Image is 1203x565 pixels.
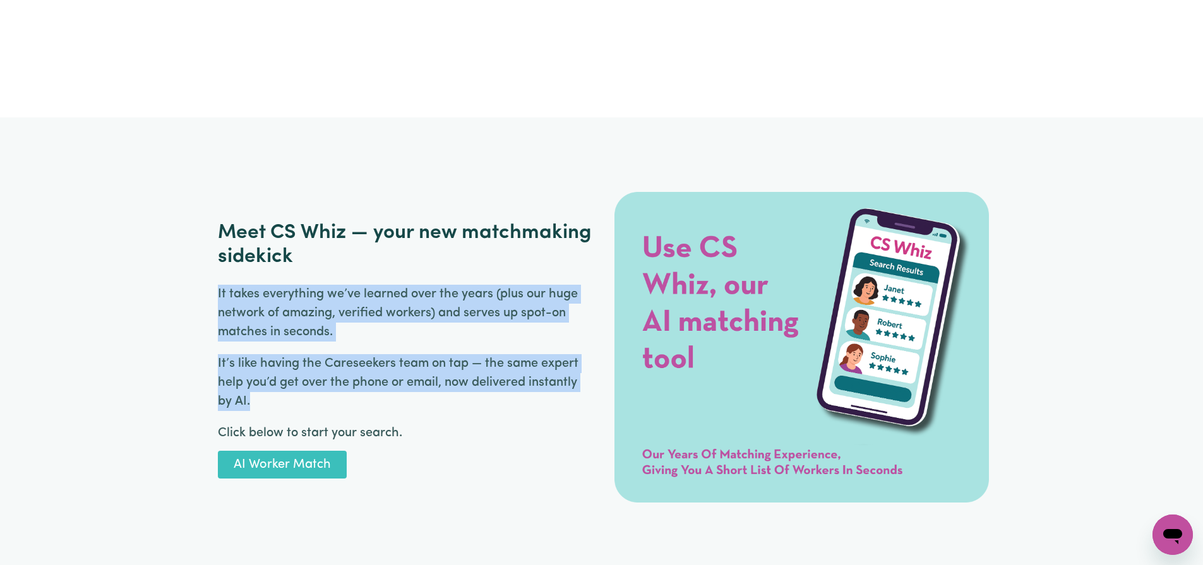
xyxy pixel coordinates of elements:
p: Click below to start your search. [218,424,592,443]
h2: Meet CS Whiz — your new matchmaking sidekick [218,221,592,270]
p: It’s like having the Careseekers team on tap — the same expert help you’d get over the phone or e... [218,354,592,411]
p: It takes everything we’ve learned over the years (plus our huge network of amazing, verified work... [218,285,592,342]
img: CS Community [614,147,989,547]
a: AI Worker Match [218,451,347,479]
iframe: Button to launch messaging window [1152,514,1193,555]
